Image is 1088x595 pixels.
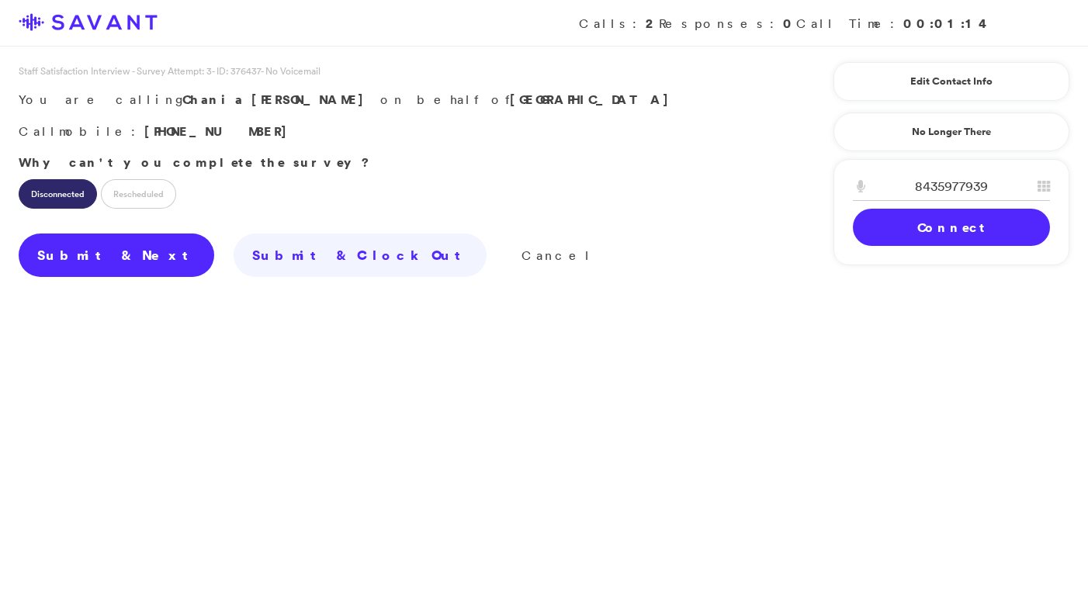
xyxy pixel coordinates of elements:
span: [PERSON_NAME] [251,91,372,108]
a: Submit & Next [19,234,214,277]
a: Edit Contact Info [853,69,1050,94]
span: [PHONE_NUMBER] [144,123,295,140]
strong: 00:01:14 [903,15,992,32]
strong: 2 [646,15,659,32]
span: - ID: 376437 [212,64,261,78]
strong: Why can't you complete the survey? [19,154,382,171]
span: mobile [59,123,131,139]
strong: 0 [783,15,796,32]
span: Staff Satisfaction Interview - Survey Attempt: 3 - No Voicemail [19,64,321,78]
p: You are calling on behalf of [19,90,774,110]
strong: [GEOGRAPHIC_DATA] [510,91,677,108]
p: Call : [19,122,774,142]
label: Disconnected [19,179,97,209]
a: Submit & Clock Out [234,234,487,277]
a: No Longer There [833,112,1069,151]
a: Cancel [521,247,594,263]
span: Chania [182,91,243,108]
a: Connect [853,209,1050,246]
label: Rescheduled [101,179,176,209]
